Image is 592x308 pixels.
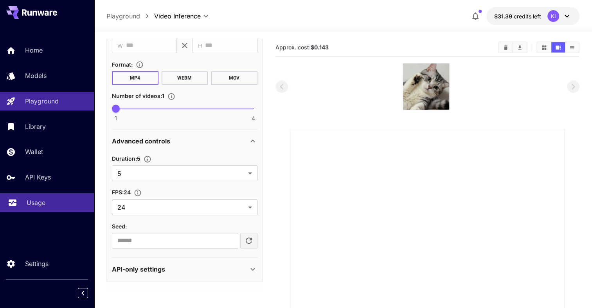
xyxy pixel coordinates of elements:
div: Show media in grid viewShow media in video viewShow media in list view [536,42,579,53]
button: Show media in grid view [537,42,551,53]
p: Models [25,71,47,80]
div: KI [547,10,559,22]
p: Advanced controls [112,136,170,146]
span: Approx. cost: [275,44,329,51]
div: Collapse sidebar [84,286,94,300]
span: $31.39 [494,13,514,20]
p: API Keys [25,172,51,182]
div: Advanced controls [112,132,257,150]
nav: breadcrumb [106,11,154,21]
div: API-only settings [112,260,257,279]
p: Library [25,122,46,131]
span: Number of videos : 1 [112,92,164,99]
div: Clear AllDownload All [498,42,527,53]
button: $31.39163KI [486,7,579,25]
button: MOV [211,71,257,85]
span: Duration : 5 [112,155,140,162]
b: $0.143 [311,44,329,51]
a: Playground [106,11,140,21]
button: Collapse sidebar [78,288,88,298]
button: Set the fps [131,189,145,197]
img: 8HYxotmJauAt4AAAAASUVORK5CYII= [403,63,449,110]
span: 5 [117,169,245,178]
span: Seed : [112,223,127,230]
button: Download All [513,42,527,53]
span: FPS : 24 [112,189,131,196]
span: 24 [117,203,245,212]
p: Playground [25,96,59,106]
p: Usage [27,198,45,207]
span: Format : [112,61,133,68]
span: 4 [252,114,255,122]
span: W [117,41,123,50]
p: API-only settings [112,265,165,274]
div: $31.39163 [494,12,541,20]
button: Specify how many videos to generate in a single request. Each video generation will be charged se... [164,92,178,100]
p: Wallet [25,147,43,156]
p: Home [25,45,43,55]
button: Show media in video view [551,42,565,53]
button: Set the number of duration [140,155,155,163]
button: Show media in list view [565,42,579,53]
span: 1 [115,114,117,122]
span: credits left [514,13,541,20]
p: Settings [25,259,49,268]
button: WEBM [162,71,208,85]
span: H [198,41,202,50]
span: Video Inference [154,11,201,21]
button: MP4 [112,71,158,85]
button: Clear All [499,42,513,53]
button: Choose the file format for the output video. [133,61,147,69]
